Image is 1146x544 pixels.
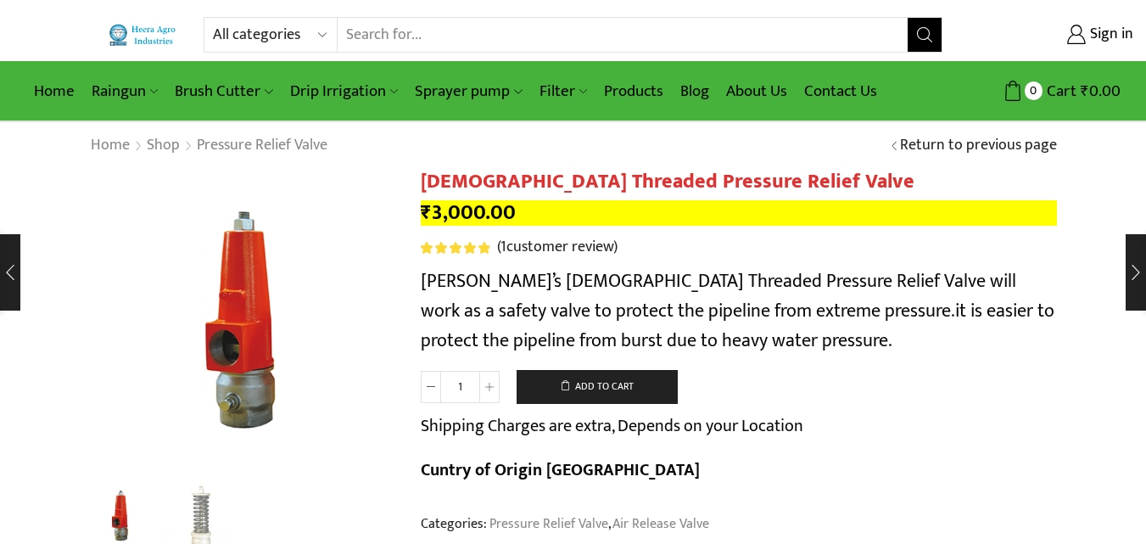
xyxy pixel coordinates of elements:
input: Product quantity [441,371,479,403]
a: Raingun [83,71,166,111]
nav: Breadcrumb [90,135,328,157]
span: 0 [1025,81,1043,99]
div: Rated 5.00 out of 5 [421,242,489,254]
span: it is easier to protect the pipeline from burst due to heavy water pressure. [421,295,1054,356]
span: Rated out of 5 based on customer rating [421,242,489,254]
h1: [DEMOGRAPHIC_DATA] Threaded Pressure Relief Valve [421,170,1057,194]
bdi: 3,000.00 [421,195,516,230]
span: Categories: , [421,514,709,534]
span: 1 [500,234,506,260]
span: ₹ [421,195,432,230]
b: Cuntry of Origin [GEOGRAPHIC_DATA] [421,456,700,485]
img: Female Threaded Pressure Relief Valve [90,170,395,475]
input: Search for... [338,18,907,52]
span: 1 [421,242,493,254]
a: Sprayer pump [406,71,530,111]
a: Air Release Valve [611,513,709,535]
a: Drip Irrigation [282,71,406,111]
a: (1customer review) [497,237,618,259]
button: Search button [908,18,942,52]
p: Shipping Charges are extra, Depends on your Location [421,412,803,440]
span: ₹ [1081,78,1089,104]
a: About Us [718,71,796,111]
a: Shop [146,135,181,157]
span: Sign in [1086,24,1133,46]
bdi: 0.00 [1081,78,1121,104]
span: [PERSON_NAME]’s [DEMOGRAPHIC_DATA] Threaded Pressure Relief Valve will work as a safety valve to ... [421,266,1016,327]
a: Blog [672,71,718,111]
a: Brush Cutter [166,71,281,111]
span: Cart [1043,80,1076,103]
button: Add to cart [517,370,678,404]
a: Sign in [968,20,1133,50]
a: Products [595,71,672,111]
a: Pressure Relief Valve [196,135,328,157]
a: Home [25,71,83,111]
a: Return to previous page [900,135,1057,157]
a: Pressure Relief Valve [487,513,608,535]
a: 0 Cart ₹0.00 [959,76,1121,107]
div: 1 / 2 [90,170,395,475]
a: Filter [531,71,595,111]
a: Home [90,135,131,157]
a: Contact Us [796,71,886,111]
